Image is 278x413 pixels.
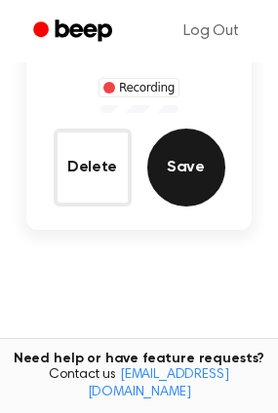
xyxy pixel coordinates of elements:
[88,368,229,399] a: [EMAIL_ADDRESS][DOMAIN_NAME]
[147,129,225,206] button: Save Audio Record
[54,129,132,206] button: Delete Audio Record
[164,8,258,55] a: Log Out
[20,13,130,51] a: Beep
[99,78,179,97] div: Recording
[12,367,266,401] span: Contact us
